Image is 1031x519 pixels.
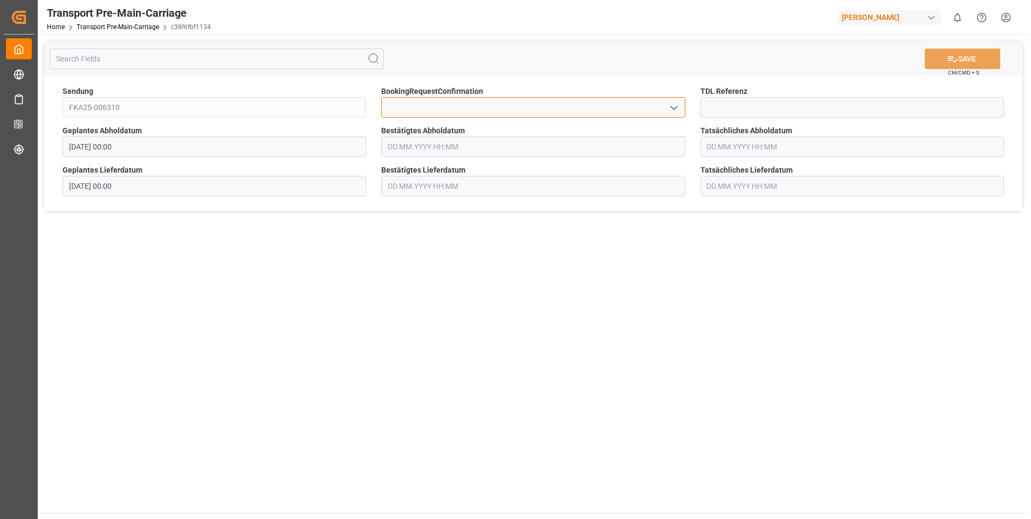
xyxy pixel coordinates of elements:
[50,49,384,69] input: Search Fields
[837,7,945,28] button: [PERSON_NAME]
[381,165,465,176] span: Bestätigtes Lieferdatum
[63,176,366,196] input: DD.MM.YYYY HH:MM
[970,5,994,30] button: Help Center
[47,23,65,31] a: Home
[948,69,979,77] span: Ctrl/CMD + S
[700,176,1004,196] input: DD.MM.YYYY HH:MM
[63,165,142,176] span: Geplantes Lieferdatum
[837,10,941,25] div: [PERSON_NAME]
[381,125,465,136] span: Bestätigtes Abholdatum
[77,23,159,31] a: Transport Pre-Main-Carriage
[700,136,1004,157] input: DD.MM.YYYY HH:MM
[381,176,685,196] input: DD.MM.YYYY HH:MM
[63,136,366,157] input: DD.MM.YYYY HH:MM
[700,125,792,136] span: Tatsächliches Abholdatum
[381,86,483,97] span: BookingRequestConfirmation
[47,5,211,21] div: Transport Pre-Main-Carriage
[665,99,681,116] button: open menu
[63,125,142,136] span: Geplantes Abholdatum
[925,49,1000,69] button: SAVE
[63,86,93,97] span: Sendung
[945,5,970,30] button: show 0 new notifications
[700,165,793,176] span: Tatsächliches Lieferdatum
[700,86,747,97] span: TDL Referenz
[381,136,685,157] input: DD.MM.YYYY HH:MM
